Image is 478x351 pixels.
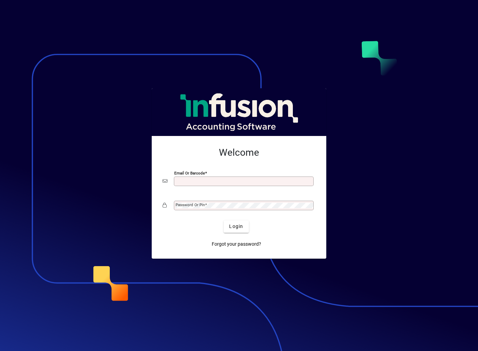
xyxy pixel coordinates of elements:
[209,238,264,250] a: Forgot your password?
[176,202,205,207] mat-label: Password or Pin
[174,170,205,175] mat-label: Email or Barcode
[229,223,243,230] span: Login
[224,220,249,233] button: Login
[163,147,315,158] h2: Welcome
[212,241,261,248] span: Forgot your password?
